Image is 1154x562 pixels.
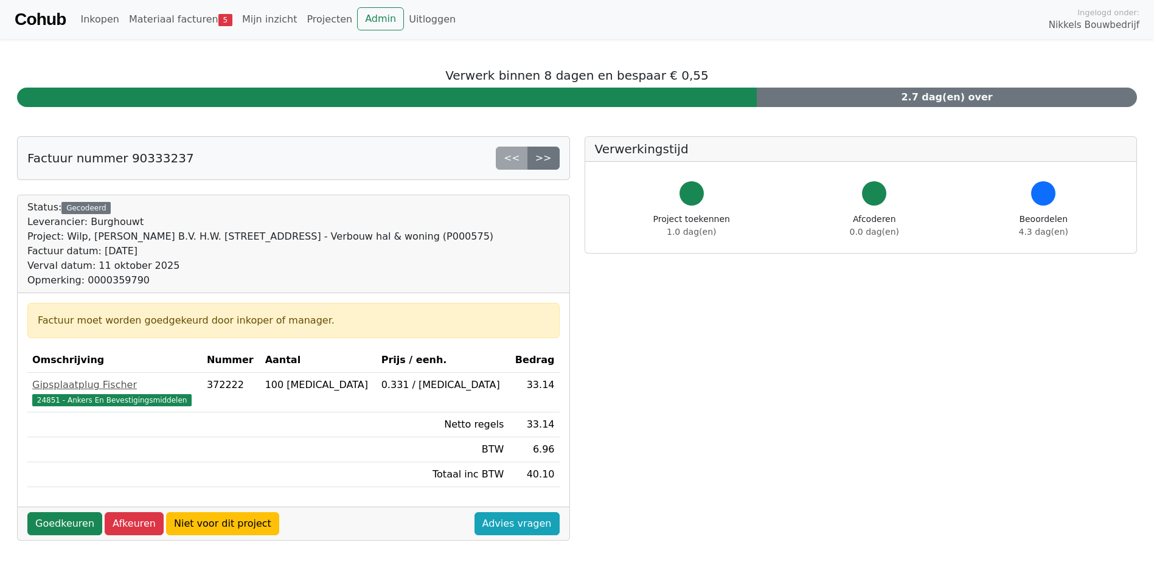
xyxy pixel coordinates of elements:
[377,437,509,462] td: BTW
[509,437,559,462] td: 6.96
[218,14,232,26] span: 5
[124,7,237,32] a: Materiaal facturen5
[265,378,372,392] div: 100 [MEDICAL_DATA]
[404,7,461,32] a: Uitloggen
[1019,227,1068,237] span: 4.3 dag(en)
[509,373,559,412] td: 33.14
[850,213,899,238] div: Afcoderen
[302,7,357,32] a: Projecten
[509,462,559,487] td: 40.10
[757,88,1137,107] div: 2.7 dag(en) over
[27,244,493,258] div: Factuur datum: [DATE]
[27,512,102,535] a: Goedkeuren
[32,378,197,392] div: Gipsplaatplug Fischer
[27,215,493,229] div: Leverancier: Burghouwt
[32,378,197,407] a: Gipsplaatplug Fischer24851 - Ankers En Bevestigingsmiddelen
[595,142,1127,156] h5: Verwerkingstijd
[850,227,899,237] span: 0.0 dag(en)
[27,229,493,244] div: Project: Wilp, [PERSON_NAME] B.V. H.W. [STREET_ADDRESS] - Verbouw hal & woning (P000575)
[27,151,194,165] h5: Factuur nummer 90333237
[1077,7,1139,18] span: Ingelogd onder:
[381,378,504,392] div: 0.331 / [MEDICAL_DATA]
[38,313,549,328] div: Factuur moet worden goedgekeurd door inkoper of manager.
[1049,18,1139,32] span: Nikkels Bouwbedrijf
[377,462,509,487] td: Totaal inc BTW
[27,348,202,373] th: Omschrijving
[32,394,192,406] span: 24851 - Ankers En Bevestigingsmiddelen
[27,273,493,288] div: Opmerking: 0000359790
[260,348,377,373] th: Aantal
[474,512,560,535] a: Advies vragen
[105,512,164,535] a: Afkeuren
[27,258,493,273] div: Verval datum: 11 oktober 2025
[1019,213,1068,238] div: Beoordelen
[357,7,404,30] a: Admin
[27,200,493,288] div: Status:
[377,348,509,373] th: Prijs / eenh.
[509,412,559,437] td: 33.14
[509,348,559,373] th: Bedrag
[17,68,1137,83] h5: Verwerk binnen 8 dagen en bespaar € 0,55
[202,348,260,373] th: Nummer
[75,7,123,32] a: Inkopen
[653,213,730,238] div: Project toekennen
[166,512,279,535] a: Niet voor dit project
[15,5,66,34] a: Cohub
[202,373,260,412] td: 372222
[377,412,509,437] td: Netto regels
[61,202,111,214] div: Gecodeerd
[527,147,560,170] a: >>
[667,227,716,237] span: 1.0 dag(en)
[237,7,302,32] a: Mijn inzicht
